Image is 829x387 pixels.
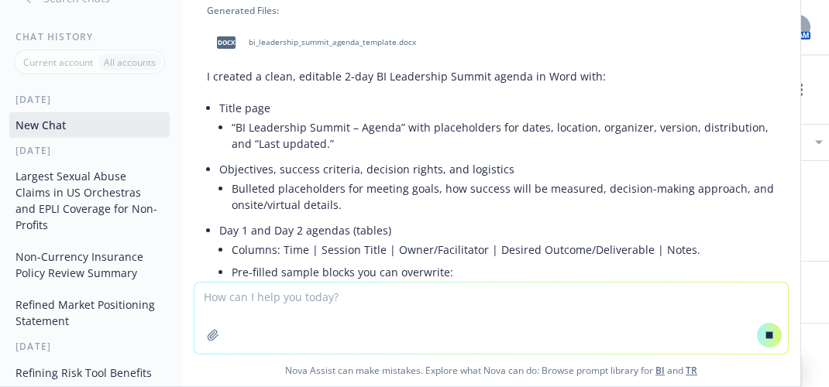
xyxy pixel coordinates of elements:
li: Bulleted placeholders for meeting goals, how success will be measured, decision-making approach, ... [232,177,776,216]
li: Title page [219,97,776,158]
a: TR [686,364,697,377]
button: Largest Sexual Abuse Claims in US Orchestras and EPLI Coverage for Non-Profits [9,163,170,238]
a: BI [655,364,665,377]
div: Generated Files: [207,4,776,17]
button: Refining Risk Tool Benefits [9,360,170,385]
button: Non-Currency Insurance Policy Review Summary [9,244,170,286]
li: Objectives, success criteria, decision rights, and logistics [219,158,776,219]
span: docx [217,36,236,48]
p: Current account [23,56,93,69]
span: bi_leadership_summit_agenda_template.docx [249,37,416,47]
a: more [792,80,810,99]
li: “BI Leadership Summit – Agenda” with placeholders for dates, location, organizer, version, distri... [232,116,776,155]
button: New Chat [9,112,170,138]
p: I created a clean, editable 2-day BI Leadership Summit agenda in Word with: [207,68,776,84]
button: Refined Market Positioning Statement [9,292,170,334]
li: 9:00–9:15 Welcome & objectives [244,280,776,303]
span: Nova Assist can make mistakes. Explore what Nova can do: Browse prompt library for and [188,354,794,386]
p: All accounts [104,56,156,69]
div: docxbi_leadership_summit_agenda_template.docx [207,23,419,62]
li: Columns: Time | Session Title | Owner/Facilitator | Desired Outcome/Deliverable | Notes. [232,238,776,261]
